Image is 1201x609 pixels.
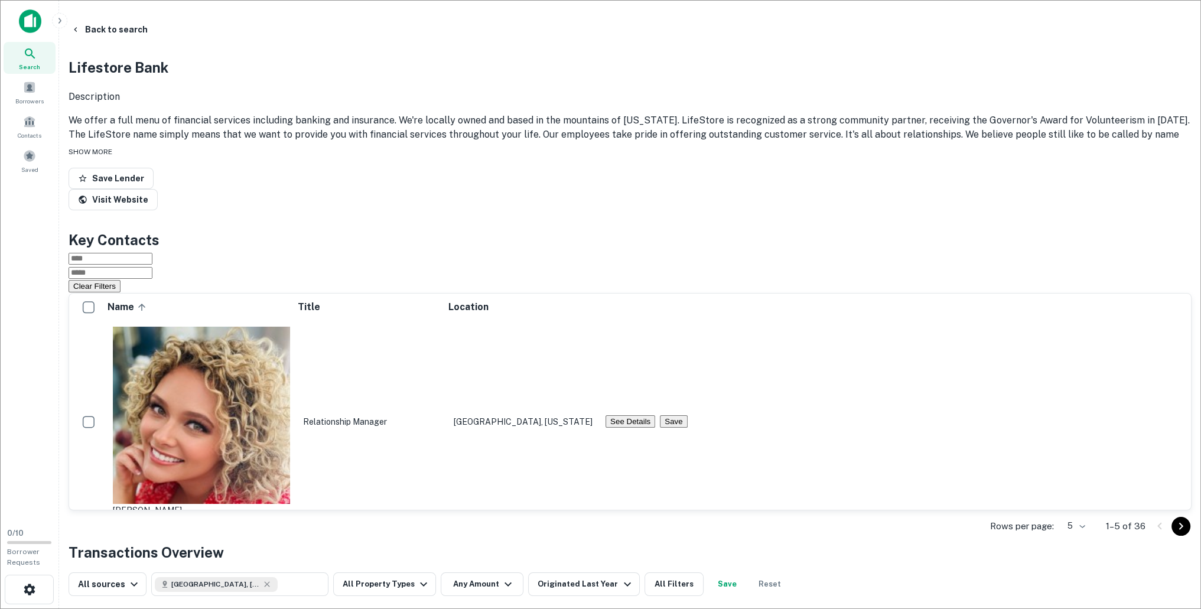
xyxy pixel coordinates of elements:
h2: Lifestore Bank [69,57,1192,78]
td: [GEOGRAPHIC_DATA], [US_STATE] [448,321,598,523]
p: We offer a full menu of financial services including banking and insurance. We're locally owned a... [69,113,1192,156]
span: Contacts [18,131,41,140]
div: 5 [1059,517,1087,535]
span: [GEOGRAPHIC_DATA], [GEOGRAPHIC_DATA], [GEOGRAPHIC_DATA] [171,579,260,590]
span: SHOW MORE [69,148,112,156]
span: Saved [21,165,38,174]
span: Description [69,91,120,102]
td: Relationship Manager [297,321,447,523]
span: Title [298,300,336,314]
button: See Details [606,415,655,428]
p: 1–5 of 36 [1106,519,1145,533]
button: Reset [751,572,789,596]
iframe: Chat Widget [1142,514,1201,571]
span: Name [108,300,149,314]
button: Save [660,415,687,428]
span: Search [19,62,40,71]
button: Clear Filters [69,280,121,292]
div: scrollable content [69,294,1191,510]
a: Borrowers [4,76,56,108]
a: Search [4,42,56,74]
button: All Property Types [333,572,436,596]
span: 0 / 10 [7,529,24,538]
button: Back to search [66,19,152,40]
div: [PERSON_NAME] [113,327,290,517]
a: Saved [4,145,56,177]
img: capitalize-icon.png [19,9,41,33]
button: All sources [69,572,147,596]
span: Borrowers [15,96,44,106]
th: Name [107,295,296,320]
div: Originated Last Year [538,577,634,591]
h4: Transactions Overview [69,542,1192,563]
th: Title [297,295,447,320]
button: Any Amount [441,572,523,596]
button: Save Lender [69,168,154,189]
p: Rows per page: [990,519,1054,533]
th: Location [448,295,598,320]
a: Visit Website [69,189,158,210]
h4: Key Contacts [69,229,1192,250]
span: Borrower Requests [7,548,40,566]
img: 1724161593597 [113,327,290,504]
a: Contacts [4,110,56,142]
button: Originated Last Year [528,572,639,596]
span: Location [448,300,489,314]
div: All sources [78,577,141,591]
button: Save your search to get updates of matches that match your search criteria. [708,572,746,596]
button: All Filters [645,572,704,596]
